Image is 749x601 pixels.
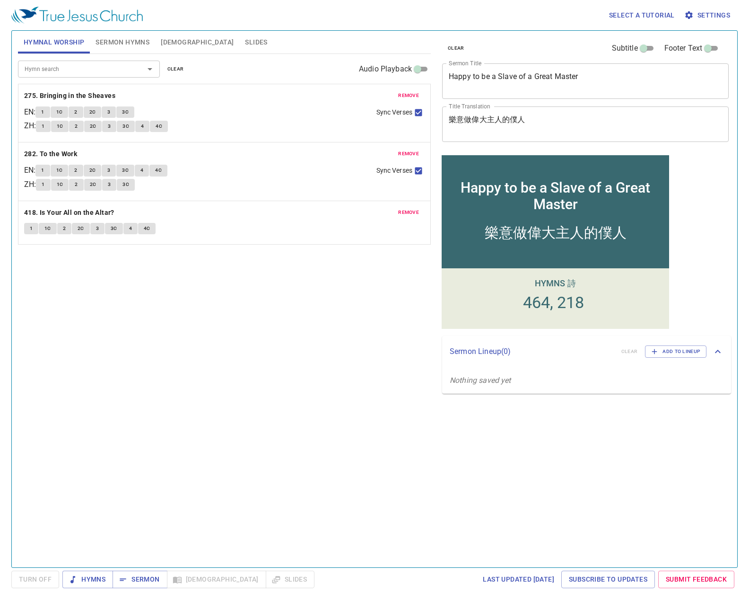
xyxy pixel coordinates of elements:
span: Select a tutorial [609,9,675,21]
span: 4 [140,166,143,175]
span: [DEMOGRAPHIC_DATA] [161,36,234,48]
span: 1 [41,166,44,175]
span: 3 [108,122,111,131]
span: Sync Verses [376,166,412,176]
span: 2C [78,224,84,233]
span: clear [448,44,464,53]
button: 4C [149,165,167,176]
button: 275. Bringing in the Sheaves [24,90,117,102]
button: Hymns [62,571,113,588]
button: 2 [69,106,83,118]
span: 1C [56,166,63,175]
span: 3C [122,108,129,116]
span: Audio Playback [359,63,412,75]
span: 1 [41,108,44,116]
button: remove [392,207,425,218]
span: 1C [57,180,63,189]
p: ZH : [24,179,36,190]
span: 2 [74,166,77,175]
button: 1 [36,121,50,132]
button: 3C [117,121,135,132]
button: 4C [138,223,156,234]
p: EN : [24,165,35,176]
button: 3 [102,179,116,190]
textarea: 樂意做偉大主人的僕人 [449,115,722,133]
span: 1 [42,122,44,131]
button: 1C [39,223,57,234]
button: 3 [102,106,116,118]
a: Last updated [DATE] [479,571,558,588]
div: Sermon Lineup(0)clearAdd to Lineup [442,336,731,367]
b: 418. Is Your All on the Altar? [24,207,114,219]
button: 1C [51,179,69,190]
button: clear [442,43,470,54]
span: 1C [57,122,63,131]
span: Sync Verses [376,107,412,117]
a: Subscribe to Updates [561,571,655,588]
span: Submit Feedback [666,574,727,585]
span: 2 [74,108,77,116]
span: 2 [75,180,78,189]
button: 1 [36,179,50,190]
button: 2 [69,165,83,176]
button: 3 [102,121,116,132]
button: 2 [69,179,83,190]
p: EN : [24,106,35,118]
span: 4 [129,224,132,233]
button: 418. Is Your All on the Altar? [24,207,116,219]
span: 4C [155,166,162,175]
span: Last updated [DATE] [483,574,554,585]
button: 3 [102,165,116,176]
button: 4C [150,121,168,132]
button: 2C [84,179,102,190]
button: remove [392,148,425,159]
span: 1C [56,108,63,116]
i: Nothing saved yet [450,376,511,385]
span: 3C [111,224,117,233]
span: 2 [63,224,66,233]
button: 4 [135,165,149,176]
span: 1 [30,224,33,233]
button: 2C [84,106,102,118]
button: 2C [72,223,90,234]
span: 2C [89,166,96,175]
span: 4C [144,224,150,233]
span: 3 [107,166,110,175]
button: 1C [51,106,69,118]
button: 2C [84,165,102,176]
p: ZH : [24,120,36,132]
b: 275. Bringing in the Sheaves [24,90,115,102]
button: 1C [51,121,69,132]
span: clear [167,65,184,73]
span: 1 [42,180,44,189]
button: 2C [84,121,102,132]
span: Hymns [70,574,105,585]
button: 3C [117,179,135,190]
span: 3C [122,122,129,131]
button: Settings [682,7,734,24]
button: 3C [116,106,134,118]
button: 1 [35,106,50,118]
button: 4 [123,223,138,234]
span: Add to Lineup [651,347,700,356]
a: Submit Feedback [658,571,734,588]
span: 3 [96,224,99,233]
span: 1C [44,224,51,233]
span: 2C [90,180,96,189]
button: clear [162,63,190,75]
span: Footer Text [664,43,703,54]
button: Sermon [113,571,167,588]
b: 282. To the Work [24,148,77,160]
span: remove [398,150,419,158]
textarea: Happy to be a Slave of a Great Master [449,72,722,90]
p: Sermon Lineup ( 0 ) [450,346,614,357]
button: Open [143,62,157,76]
button: 4 [135,121,149,132]
button: Select a tutorial [605,7,679,24]
button: 2 [69,121,83,132]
